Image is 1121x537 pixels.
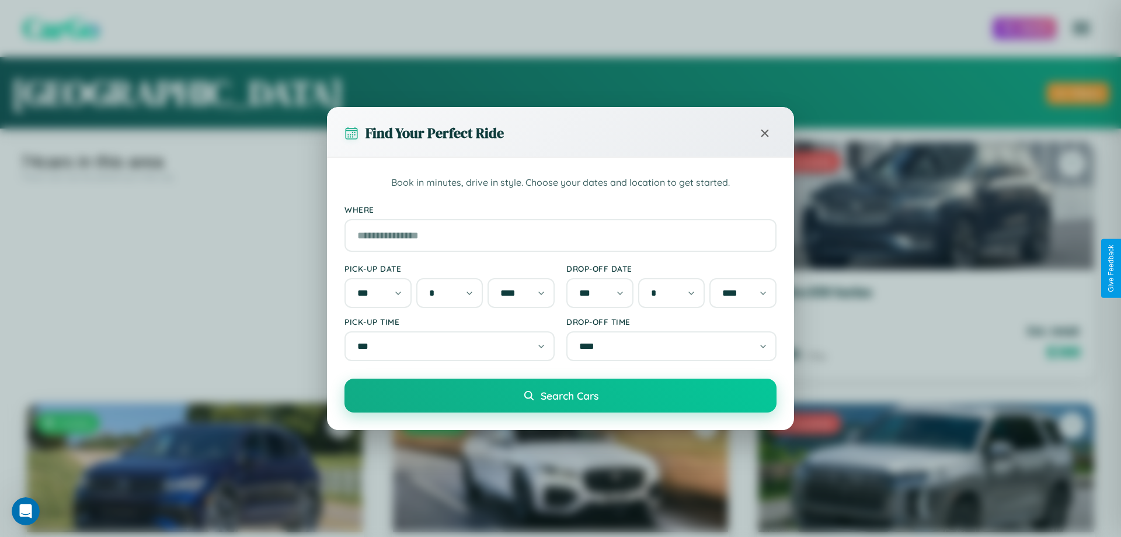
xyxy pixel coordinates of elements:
[365,123,504,143] h3: Find Your Perfect Ride
[344,175,777,190] p: Book in minutes, drive in style. Choose your dates and location to get started.
[566,317,777,327] label: Drop-off Time
[344,264,555,273] label: Pick-up Date
[566,264,777,273] label: Drop-off Date
[344,379,777,413] button: Search Cars
[344,205,777,214] label: Where
[344,317,555,327] label: Pick-up Time
[541,389,598,402] span: Search Cars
